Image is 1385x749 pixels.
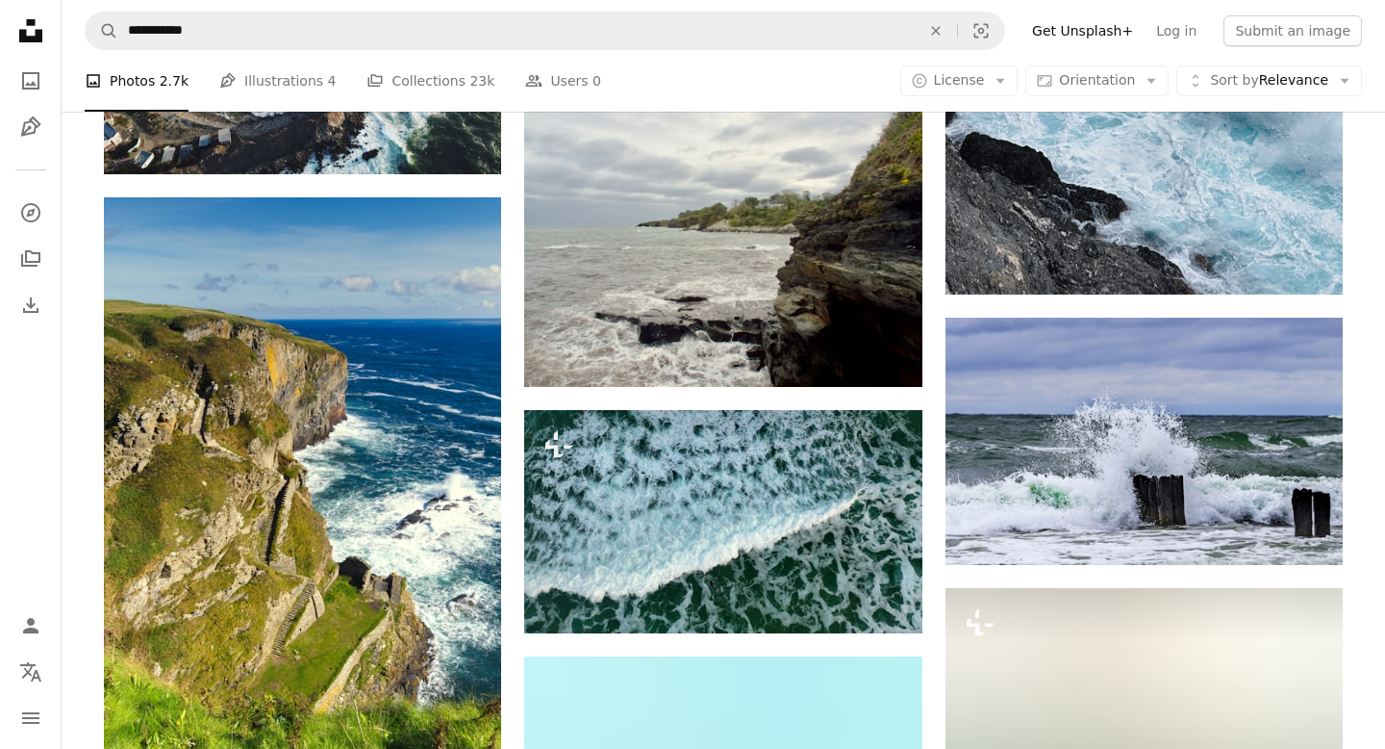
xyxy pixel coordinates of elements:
[469,70,494,91] span: 23k
[1210,72,1258,88] span: Sort by
[12,286,50,324] a: Download History
[366,50,494,112] a: Collections 23k
[524,228,921,245] a: a rocky beach with a body of water and trees on the side
[915,13,957,49] button: Clear
[934,72,985,88] span: License
[524,410,921,633] img: a person riding a surfboard on a wave in the ocean
[592,70,601,91] span: 0
[12,108,50,146] a: Illustrations
[12,62,50,100] a: Photos
[525,50,601,112] a: Users 0
[1020,15,1145,46] a: Get Unsplash+
[12,699,50,737] button: Menu
[12,607,50,645] a: Log in / Sign up
[1223,15,1362,46] button: Submit an image
[12,653,50,691] button: Language
[12,194,50,232] a: Explore
[1025,65,1169,96] button: Orientation
[12,240,50,278] a: Collections
[104,487,501,504] a: a rocky cliff overlooks the ocean on a sunny day
[85,12,1005,50] form: Find visuals sitewide
[1176,65,1362,96] button: Sort byRelevance
[958,13,1004,49] button: Visual search
[524,512,921,529] a: a person riding a surfboard on a wave in the ocean
[524,89,921,387] img: a rocky beach with a body of water and trees on the side
[328,70,337,91] span: 4
[945,318,1343,566] img: a wave crashes against a wooden post in the ocean
[1145,15,1208,46] a: Log in
[900,65,1019,96] button: License
[945,432,1343,450] a: a wave crashes against a wooden post in the ocean
[1210,71,1328,90] span: Relevance
[219,50,336,112] a: Illustrations 4
[1059,72,1135,88] span: Orientation
[86,13,118,49] button: Search Unsplash
[945,712,1343,730] a: a person riding a surfboard on top of a wave
[12,12,50,54] a: Home — Unsplash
